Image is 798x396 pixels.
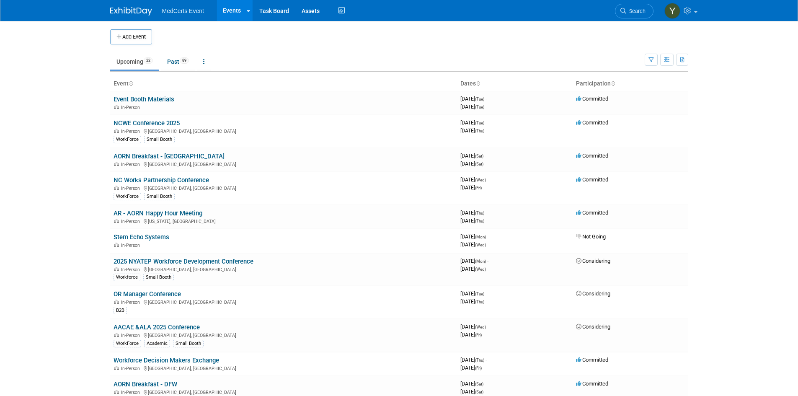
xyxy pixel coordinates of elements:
img: In-Person Event [114,186,119,190]
span: (Thu) [475,358,484,362]
span: [DATE] [460,241,486,248]
span: - [485,153,486,159]
span: [DATE] [460,380,486,387]
div: Small Booth [173,340,204,347]
div: Small Booth [143,274,174,281]
span: (Fri) [475,366,482,370]
span: In-Person [121,366,142,371]
a: AR - AORN Happy Hour Meeting [114,210,202,217]
span: In-Person [121,219,142,224]
div: [GEOGRAPHIC_DATA], [GEOGRAPHIC_DATA] [114,298,454,305]
span: In-Person [121,105,142,110]
span: Committed [576,357,608,363]
span: In-Person [121,162,142,167]
span: (Tue) [475,292,484,296]
img: In-Person Event [114,366,119,370]
a: NCWE Conference 2025 [114,119,180,127]
a: Workforce Decision Makers Exchange [114,357,219,364]
div: [GEOGRAPHIC_DATA], [GEOGRAPHIC_DATA] [114,365,454,371]
th: Dates [457,77,573,91]
span: [DATE] [460,298,484,305]
div: Small Booth [144,193,175,200]
span: [DATE] [460,331,482,338]
span: - [486,96,487,102]
div: [GEOGRAPHIC_DATA], [GEOGRAPHIC_DATA] [114,331,454,338]
span: Committed [576,153,608,159]
img: In-Person Event [114,267,119,271]
span: - [486,357,487,363]
img: In-Person Event [114,333,119,337]
span: (Mon) [475,235,486,239]
span: [DATE] [460,96,487,102]
a: NC Works Partnership Conference [114,176,209,184]
span: (Thu) [475,211,484,215]
img: In-Person Event [114,219,119,223]
th: Event [110,77,457,91]
div: WorkForce [114,340,141,347]
span: Considering [576,290,610,297]
span: - [486,210,487,216]
span: (Tue) [475,121,484,125]
div: [GEOGRAPHIC_DATA], [GEOGRAPHIC_DATA] [114,184,454,191]
span: [DATE] [460,184,482,191]
span: [DATE] [460,357,487,363]
a: AORN Breakfast - [GEOGRAPHIC_DATA] [114,153,225,160]
span: [DATE] [460,388,483,395]
span: In-Person [121,243,142,248]
span: - [487,324,488,330]
span: [DATE] [460,290,487,297]
span: [DATE] [460,324,488,330]
div: Workforce [114,274,140,281]
span: Considering [576,258,610,264]
div: [GEOGRAPHIC_DATA], [GEOGRAPHIC_DATA] [114,266,454,272]
span: 89 [180,57,189,64]
span: In-Person [121,186,142,191]
span: (Thu) [475,219,484,223]
span: [DATE] [460,153,486,159]
img: ExhibitDay [110,7,152,16]
span: Committed [576,210,608,216]
span: - [486,290,487,297]
a: AACAE &ALA 2025 Conference [114,324,200,331]
span: In-Person [121,129,142,134]
span: (Fri) [475,186,482,190]
span: Committed [576,380,608,387]
img: Yenexis Quintana [664,3,680,19]
span: [DATE] [460,160,483,167]
a: Event Booth Materials [114,96,174,103]
button: Add Event [110,29,152,44]
div: [GEOGRAPHIC_DATA], [GEOGRAPHIC_DATA] [114,388,454,395]
img: In-Person Event [114,162,119,166]
span: (Fri) [475,333,482,337]
span: [DATE] [460,233,488,240]
div: Small Booth [144,136,175,143]
span: Search [626,8,646,14]
span: (Thu) [475,129,484,133]
span: - [485,380,486,387]
span: [DATE] [460,119,487,126]
a: Stem Echo Systems [114,233,169,241]
span: (Wed) [475,267,486,272]
span: (Wed) [475,243,486,247]
img: In-Person Event [114,129,119,133]
span: Considering [576,324,610,330]
div: Academic [144,340,170,347]
span: [DATE] [460,258,488,264]
span: (Wed) [475,178,486,182]
div: WorkForce [114,193,141,200]
span: (Tue) [475,105,484,109]
th: Participation [573,77,688,91]
a: Upcoming22 [110,54,159,70]
span: MedCerts Event [162,8,204,14]
span: In-Person [121,390,142,395]
span: Committed [576,176,608,183]
div: [GEOGRAPHIC_DATA], [GEOGRAPHIC_DATA] [114,127,454,134]
span: [DATE] [460,217,484,224]
a: 2025 NYATEP Workforce Development Conference [114,258,253,265]
span: [DATE] [460,176,488,183]
div: [GEOGRAPHIC_DATA], [GEOGRAPHIC_DATA] [114,160,454,167]
span: (Sat) [475,154,483,158]
div: B2B [114,307,127,314]
span: - [487,233,488,240]
span: (Wed) [475,325,486,329]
